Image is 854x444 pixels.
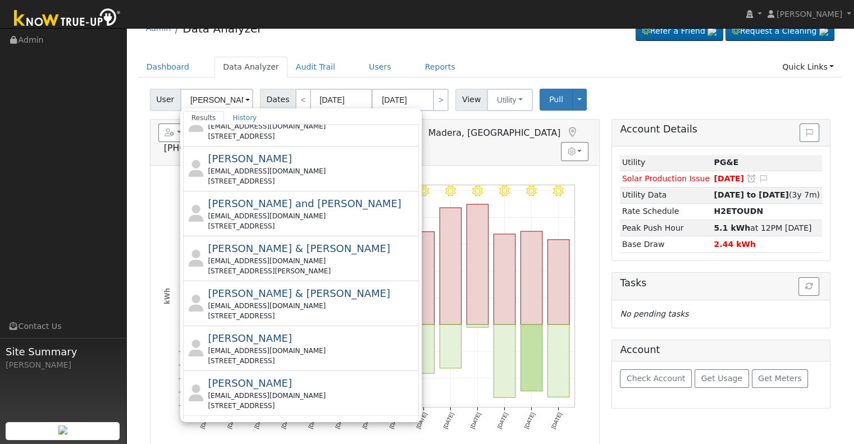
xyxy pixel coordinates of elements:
div: [EMAIL_ADDRESS][DOMAIN_NAME] [208,346,416,356]
span: [PERSON_NAME] [208,153,292,164]
div: [STREET_ADDRESS] [208,401,416,411]
span: [PHONE_NUMBER] [164,143,245,153]
a: Login As (last 01/26/2024 6:05:29 PM) [410,127,423,138]
strong: C [714,207,763,216]
button: Refresh [798,277,819,296]
span: Get Meters [758,374,802,383]
rect: onclick="" [494,234,515,324]
rect: onclick="" [467,324,488,327]
img: retrieve [707,27,716,36]
text: [DATE] [442,411,455,429]
td: Utility [620,155,712,171]
span: User [150,89,181,111]
td: at 12PM [DATE] [712,220,822,236]
span: Get Usage [701,374,742,383]
div: [EMAIL_ADDRESS][DOMAIN_NAME] [208,211,416,221]
span: Pull [549,95,563,104]
span: Solar Production Issue [622,174,710,183]
span: (3y 7m) [714,190,820,199]
i: No pending tasks [620,309,688,318]
a: History [224,111,265,125]
strong: 5.1 kWh [714,223,750,232]
text: [DATE] [550,411,563,429]
text: [DATE] [523,411,536,429]
strong: ID: 12401792, authorized: 06/23/23 [714,158,738,167]
rect: onclick="" [440,208,461,324]
i: 9/19 - MostlyClear [499,186,510,196]
div: [PERSON_NAME] [6,359,120,371]
text: -10 [179,348,187,354]
a: Users [360,57,400,77]
a: Refer a Friend [636,22,723,41]
div: [STREET_ADDRESS] [208,221,416,231]
img: Know True-Up [8,6,126,31]
img: retrieve [819,27,828,36]
h5: Account Details [620,123,822,135]
i: Edit Issue [759,175,769,182]
h5: Tasks [620,277,822,289]
a: Request a Cleaning [725,22,834,41]
button: Check Account [620,369,692,388]
text: -20 [179,375,187,381]
text: -30 [179,402,187,408]
span: View [455,89,487,111]
a: Reports [417,57,464,77]
i: 9/21 - Clear [553,186,564,196]
td: Rate Schedule [620,203,712,219]
rect: onclick="" [440,324,461,368]
a: Quick Links [774,57,842,77]
rect: onclick="" [547,240,569,324]
div: [EMAIL_ADDRESS][DOMAIN_NAME] [208,121,416,131]
span: [PERSON_NAME] [208,332,292,344]
text: [DATE] [415,411,428,429]
div: [EMAIL_ADDRESS][DOMAIN_NAME] [208,256,416,266]
rect: onclick="" [520,231,542,324]
i: 9/18 - Clear [472,186,483,196]
span: Dates [260,89,296,111]
div: [STREET_ADDRESS] [208,311,416,321]
text: [DATE] [469,411,482,429]
h5: Account [620,344,660,355]
div: [EMAIL_ADDRESS][DOMAIN_NAME] [208,391,416,401]
div: [STREET_ADDRESS] [208,356,416,366]
button: Get Meters [752,369,809,388]
a: < [295,89,311,111]
span: Site Summary [6,344,120,359]
i: 9/17 - Clear [445,186,456,196]
span: [PERSON_NAME] and [PERSON_NAME] [208,198,401,209]
button: Utility [487,89,533,111]
a: Data Analyzer [214,57,287,77]
rect: onclick="" [467,204,488,324]
a: Data Analyzer [182,22,262,35]
text: kWh [163,288,171,304]
span: Madera, [GEOGRAPHIC_DATA] [428,127,561,138]
span: [PERSON_NAME] & [PERSON_NAME] [208,287,390,299]
text: -15 [179,361,186,368]
rect: onclick="" [494,324,515,397]
span: [DATE] [714,174,744,183]
a: > [433,89,449,111]
strong: 2.44 kWh [714,240,756,249]
td: Peak Push Hour [620,220,712,236]
a: Results [183,111,225,125]
div: [EMAIL_ADDRESS][DOMAIN_NAME] [208,166,416,176]
a: Dashboard [138,57,198,77]
rect: onclick="" [520,324,542,391]
i: 9/20 - MostlyClear [526,186,537,196]
i: 9/16 - Clear [418,186,429,196]
span: [PERSON_NAME] [208,377,292,389]
td: Utility Data [620,187,712,203]
span: Check Account [627,374,686,383]
div: [STREET_ADDRESS] [208,176,416,186]
button: Issue History [800,123,819,143]
text: -25 [179,388,186,395]
rect: onclick="" [413,232,434,324]
button: Get Usage [695,369,749,388]
div: [STREET_ADDRESS][PERSON_NAME] [208,266,416,276]
td: Base Draw [620,236,712,253]
a: Audit Trail [287,57,344,77]
span: [PERSON_NAME] [777,10,842,19]
input: Select a User [180,89,253,111]
img: retrieve [58,425,67,434]
a: Snooze this issue [746,174,756,183]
